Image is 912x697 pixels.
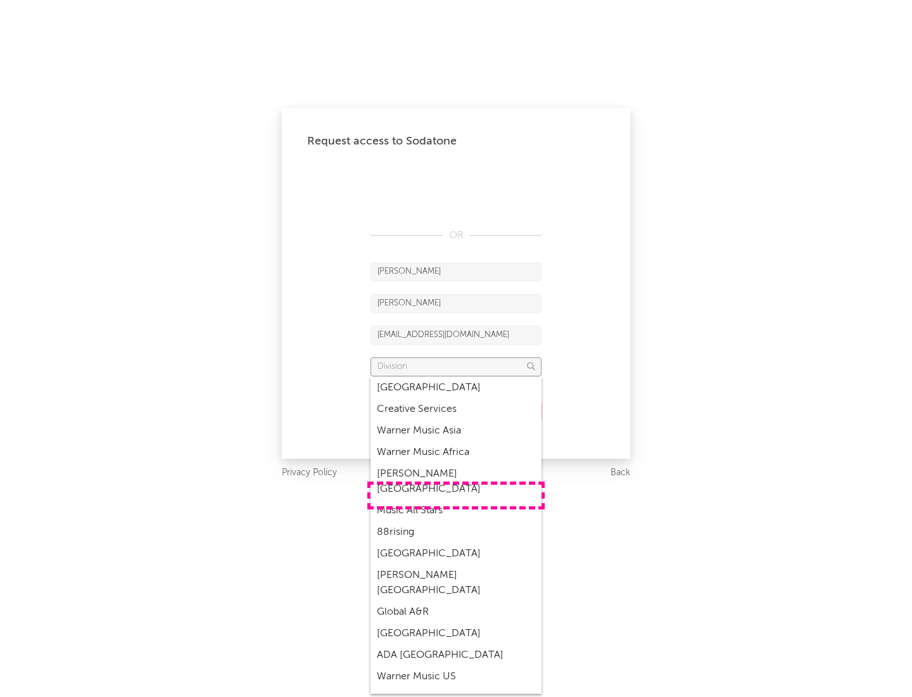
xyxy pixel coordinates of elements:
[370,294,541,313] input: Last Name
[370,262,541,281] input: First Name
[282,465,337,481] a: Privacy Policy
[370,228,541,243] div: OR
[370,377,541,399] div: [GEOGRAPHIC_DATA]
[370,543,541,565] div: [GEOGRAPHIC_DATA]
[370,565,541,601] div: [PERSON_NAME] [GEOGRAPHIC_DATA]
[611,465,630,481] a: Back
[307,134,605,149] div: Request access to Sodatone
[370,463,541,500] div: [PERSON_NAME] [GEOGRAPHIC_DATA]
[370,666,541,687] div: Warner Music US
[370,521,541,543] div: 88rising
[370,644,541,666] div: ADA [GEOGRAPHIC_DATA]
[370,442,541,463] div: Warner Music Africa
[370,326,541,345] input: Email
[370,500,541,521] div: Music All Stars
[370,357,541,376] input: Division
[370,399,541,420] div: Creative Services
[370,623,541,644] div: [GEOGRAPHIC_DATA]
[370,420,541,442] div: Warner Music Asia
[370,601,541,623] div: Global A&R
